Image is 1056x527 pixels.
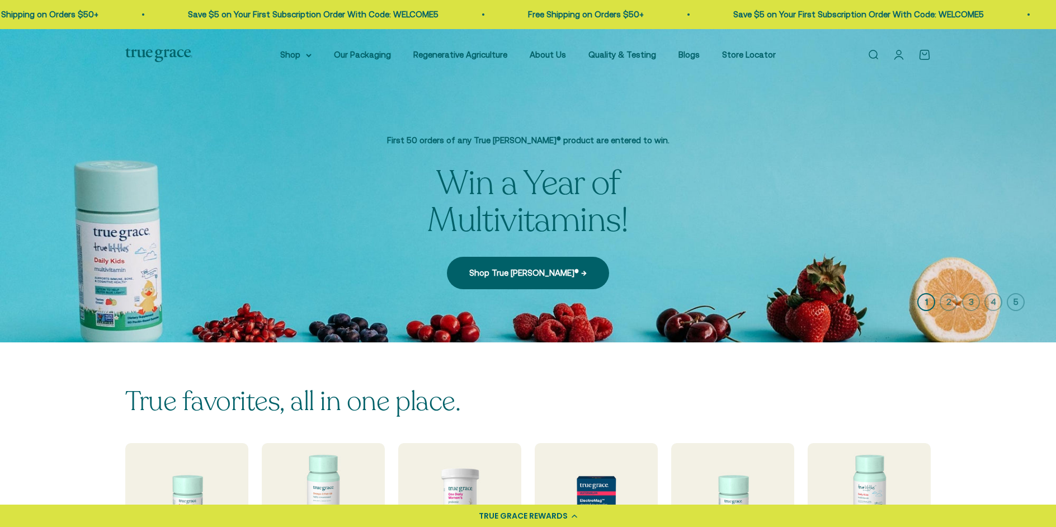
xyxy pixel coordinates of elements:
[413,50,507,59] a: Regenerative Agriculture
[984,293,1002,311] button: 4
[962,293,980,311] button: 3
[940,293,958,311] button: 2
[588,50,656,59] a: Quality & Testing
[722,50,776,59] a: Store Locator
[479,510,568,522] div: TRUE GRACE REWARDS
[447,257,609,289] a: Shop True [PERSON_NAME]® →
[525,10,641,19] a: Free Shipping on Orders $50+
[917,293,935,311] button: 1
[730,8,981,21] p: Save $5 on Your First Subscription Order With Code: WELCOME5
[185,8,436,21] p: Save $5 on Your First Subscription Order With Code: WELCOME5
[530,50,566,59] a: About Us
[125,383,460,420] split-lines: True favorites, all in one place.
[427,161,629,243] split-lines: Win a Year of Multivitamins!
[334,50,391,59] a: Our Packaging
[280,48,312,62] summary: Shop
[678,50,700,59] a: Blogs
[1007,293,1025,311] button: 5
[343,134,713,147] p: First 50 orders of any True [PERSON_NAME]® product are entered to win.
